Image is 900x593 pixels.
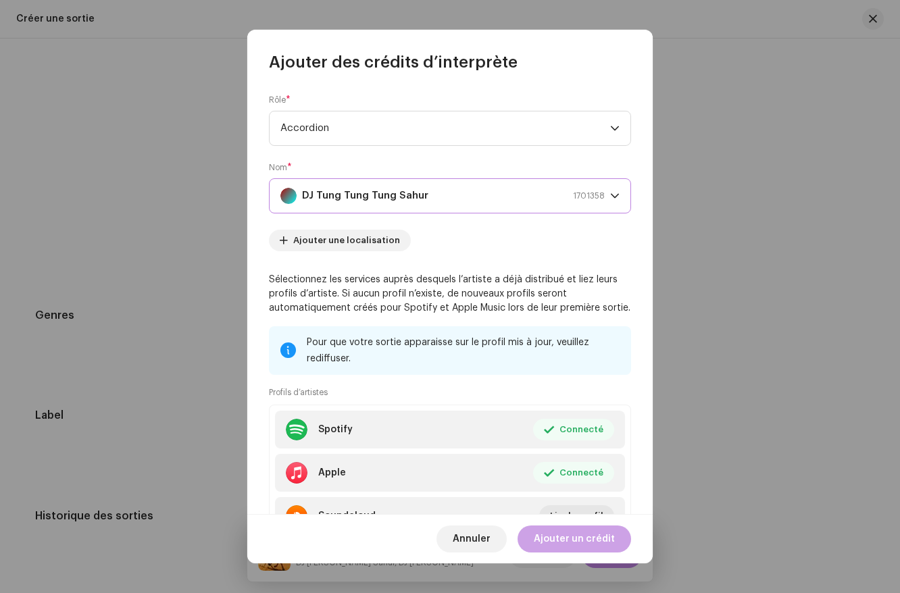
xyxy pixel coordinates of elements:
[269,230,411,251] button: Ajouter une localisation
[318,467,346,478] div: Apple
[307,334,620,367] div: Pour que votre sortie apparaisse sur le profil mis à jour, veuillez rediffuser.
[269,51,518,73] span: Ajouter des crédits d’interprète
[269,162,292,173] label: Nom
[533,462,614,484] button: Connecté
[518,525,631,552] button: Ajouter un crédit
[436,525,507,552] button: Annuler
[573,179,605,213] span: 1701358
[534,525,615,552] span: Ajouter un crédit
[318,511,376,521] div: Soundcloud
[280,111,610,145] span: Accordion
[302,179,428,213] strong: DJ Tung Tung Tung Sahur
[269,386,328,399] small: Profils d’artistes
[610,179,620,213] div: dropdown trigger
[453,525,491,552] span: Annuler
[533,419,614,440] button: Connecté
[269,95,291,105] label: Rôle
[539,505,614,527] button: Lier le profil
[269,273,631,315] p: Sélectionnez les services auprès desquels l’artiste a déjà distribué et liez leurs profils d’arti...
[559,459,603,486] span: Connecté
[318,424,353,435] div: Spotify
[559,416,603,443] span: Connecté
[280,179,610,213] span: DJ Tung Tung Tung Sahur
[293,227,400,254] span: Ajouter une localisation
[610,111,620,145] div: dropdown trigger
